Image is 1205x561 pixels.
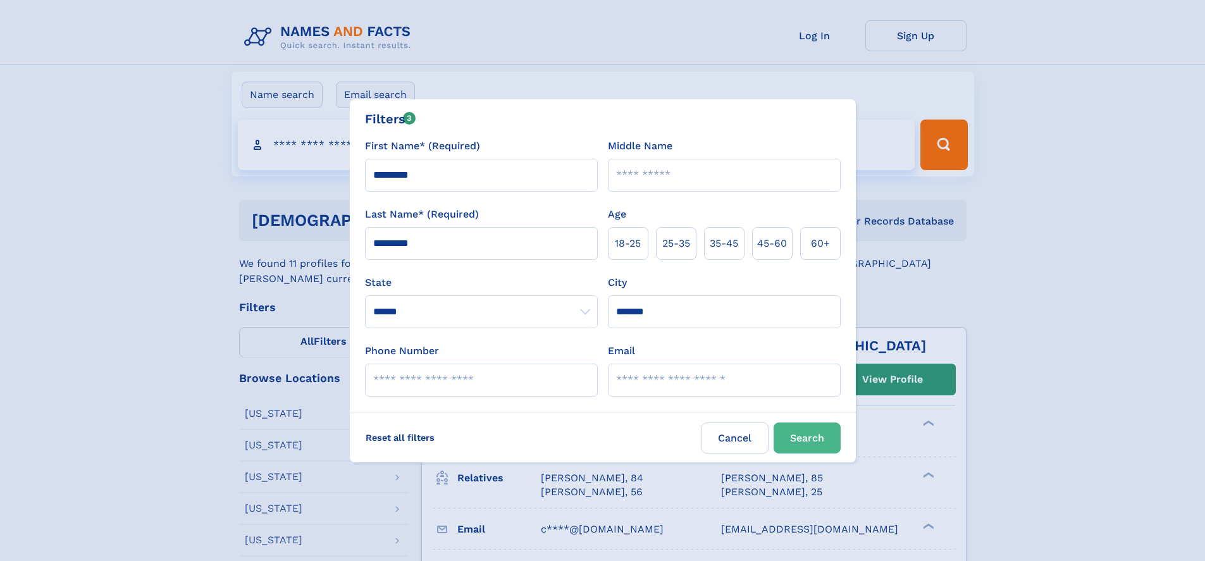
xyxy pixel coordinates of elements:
label: Reset all filters [357,422,443,453]
label: Email [608,343,635,359]
label: Age [608,207,626,222]
label: State [365,275,598,290]
div: Filters [365,109,416,128]
span: 25‑35 [662,236,690,251]
span: 18‑25 [615,236,641,251]
label: City [608,275,627,290]
label: Phone Number [365,343,439,359]
label: Cancel [701,422,769,453]
span: 60+ [811,236,830,251]
label: First Name* (Required) [365,139,480,154]
label: Last Name* (Required) [365,207,479,222]
span: 45‑60 [757,236,787,251]
span: 35‑45 [710,236,738,251]
button: Search [774,422,841,453]
label: Middle Name [608,139,672,154]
